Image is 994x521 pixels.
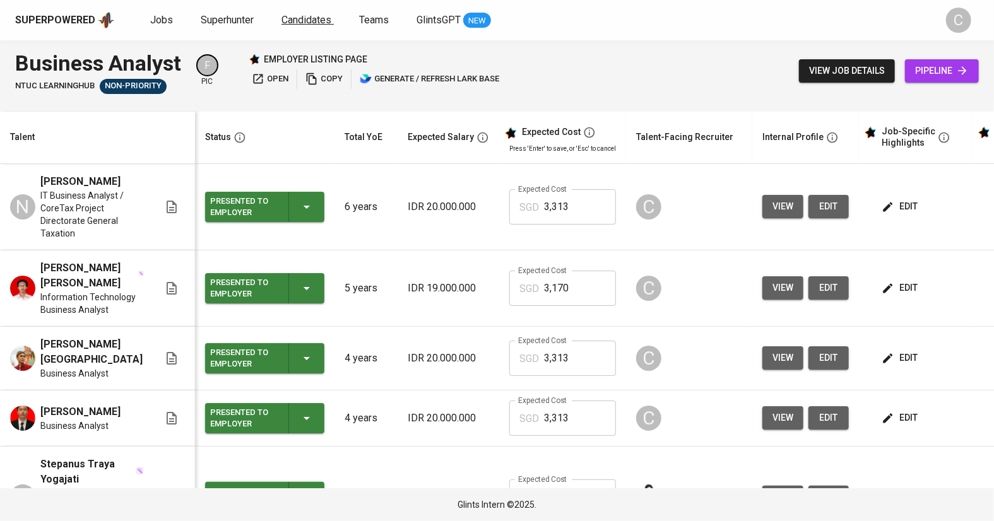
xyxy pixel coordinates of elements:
[884,199,918,214] span: edit
[100,80,167,92] span: Non-Priority
[196,54,218,76] div: F
[360,73,372,85] img: lark
[40,291,144,316] span: Information Technology Business Analyst
[463,15,491,27] span: NEW
[205,273,324,303] button: Presented to Employer
[15,11,115,30] a: Superpoweredapp logo
[808,346,849,370] button: edit
[809,63,885,79] span: view job details
[360,72,499,86] span: generate / refresh lark base
[519,411,539,426] p: SGD
[819,199,839,214] span: edit
[100,79,167,94] div: Pending Client’s Feedback
[15,80,95,92] span: NTUC LearningHub
[40,404,121,419] span: [PERSON_NAME]
[252,72,288,86] span: open
[210,344,278,372] div: Presented to Employer
[10,194,35,220] div: N
[345,351,388,366] p: 4 years
[408,411,489,426] p: IDR 20.000.000
[201,13,256,28] a: Superhunter
[205,482,324,512] button: Presented to Employer
[504,127,517,139] img: glints_star.svg
[40,189,144,240] span: IT Business Analyst / CoreTax Project Directorate General Taxation
[150,13,175,28] a: Jobs
[205,129,231,145] div: Status
[879,406,923,430] button: edit
[210,193,278,221] div: Presented to Employer
[205,192,324,222] button: Presented to Employer
[799,59,895,83] button: view job details
[762,406,803,430] button: view
[302,69,346,89] button: copy
[636,346,661,371] div: C
[345,129,382,145] div: Total YoE
[879,486,923,509] button: edit
[905,59,979,83] a: pipeline
[772,350,793,366] span: view
[40,367,109,380] span: Business Analyst
[636,194,661,220] div: C
[417,14,461,26] span: GlintsGPT
[509,144,616,153] p: Press 'Enter' to save, or 'Esc' to cancel
[884,280,918,296] span: edit
[408,129,474,145] div: Expected Salary
[281,13,334,28] a: Candidates
[808,406,849,430] button: edit
[808,486,849,509] button: edit
[882,126,935,148] div: Job-Specific Highlights
[772,199,793,214] span: view
[15,48,181,79] div: Business Analyst
[210,274,278,302] div: Presented to Employer
[762,276,803,300] button: view
[808,276,849,300] button: edit
[40,174,121,189] span: [PERSON_NAME]
[345,281,388,296] p: 5 years
[305,72,343,86] span: copy
[762,129,824,145] div: Internal Profile
[978,126,990,139] img: glints_star.svg
[10,406,35,431] img: David Raharja
[345,199,388,214] p: 6 years
[772,410,793,426] span: view
[196,54,218,87] div: pic
[40,457,134,487] span: Stepanus Traya Yogajati
[808,195,849,218] button: edit
[10,484,35,510] div: S
[281,14,331,26] span: Candidates
[636,129,733,145] div: Talent-Facing Recruiter
[205,343,324,373] button: Presented to Employer
[359,14,389,26] span: Teams
[10,346,35,371] img: Jehansyah Isfahan
[10,129,35,145] div: Talent
[15,13,95,28] div: Superpowered
[636,484,661,510] img: medwi@glints.com
[10,276,35,301] img: Muhammad Ibrahim Yahya
[772,280,793,296] span: view
[762,346,803,370] button: view
[264,53,367,66] p: employer listing page
[210,404,278,432] div: Presented to Employer
[408,281,489,296] p: IDR 19.000.000
[762,486,803,509] button: view
[762,195,803,218] button: view
[915,63,969,79] span: pipeline
[205,403,324,433] button: Presented to Employer
[819,280,839,296] span: edit
[879,195,923,218] button: edit
[636,406,661,431] div: C
[417,13,491,28] a: GlintsGPT NEW
[201,14,254,26] span: Superhunter
[884,410,918,426] span: edit
[98,11,115,30] img: app logo
[40,260,137,291] span: [PERSON_NAME] [PERSON_NAME]
[249,69,292,89] button: open
[138,271,144,276] img: magic_wand.svg
[40,337,143,367] span: [PERSON_NAME][GEOGRAPHIC_DATA]
[519,200,539,215] p: SGD
[522,127,581,138] div: Expected Cost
